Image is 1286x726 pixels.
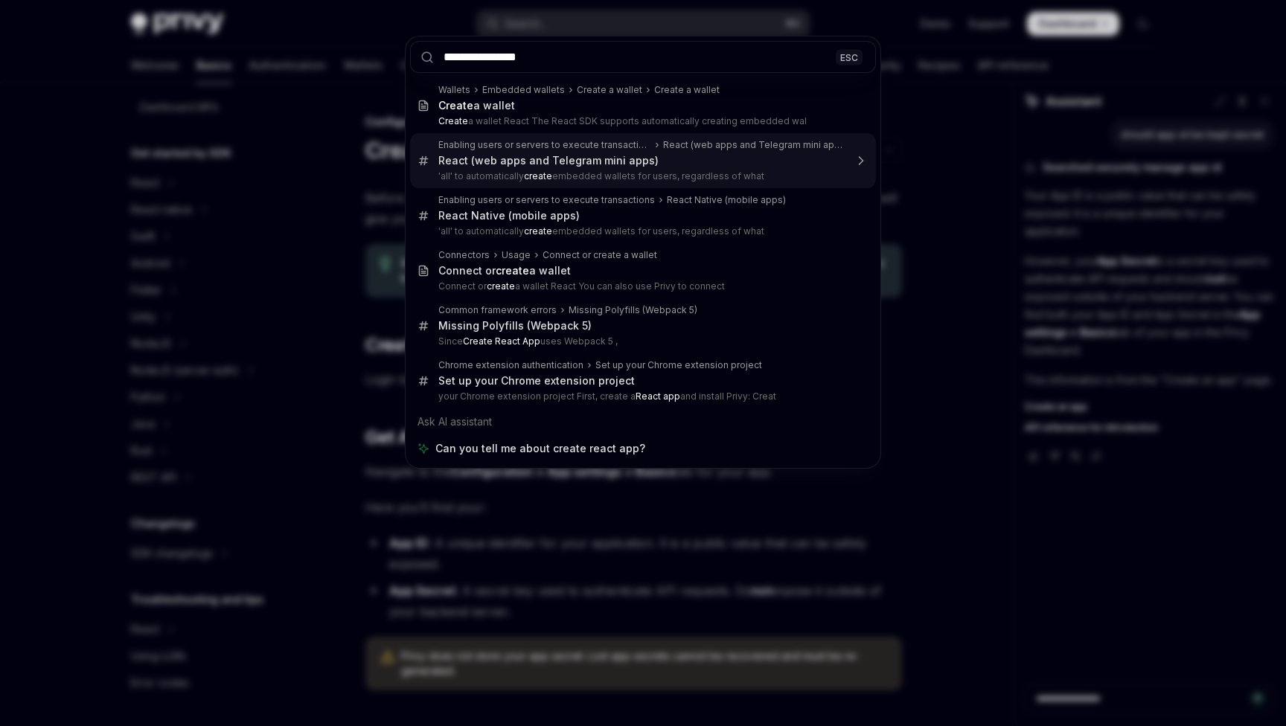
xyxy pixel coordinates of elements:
[438,319,592,333] div: Missing Polyfills (Webpack 5)
[496,264,529,277] b: create
[410,408,876,435] div: Ask AI assistant
[438,194,655,206] div: Enabling users or servers to execute transactions
[836,49,863,65] div: ESC
[438,170,845,182] p: 'all' to automatically embedded wallets for users, regardless of what
[667,194,786,206] div: React Native (mobile apps)
[463,335,540,347] b: Create React App
[524,170,552,181] b: create
[438,115,468,126] b: Create
[482,84,565,96] div: Embedded wallets
[636,391,680,402] b: React app
[435,441,645,456] span: Can you tell me about create react app?
[438,264,571,277] div: Connect or a wallet
[438,359,583,371] div: Chrome extension authentication
[438,225,845,237] p: 'all' to automatically embedded wallets for users, regardless of what
[438,99,473,112] b: Create
[438,139,651,151] div: Enabling users or servers to execute transactions
[438,304,557,316] div: Common framework errors
[438,84,470,96] div: Wallets
[595,359,762,371] div: Set up your Chrome extension project
[438,115,845,127] p: a wallet React The React SDK supports automatically creating embedded wal
[569,304,697,316] div: Missing Polyfills (Webpack 5)
[543,249,657,261] div: Connect or create a wallet
[438,99,515,112] div: a wallet
[524,225,552,237] b: create
[438,335,845,347] p: Since uses Webpack 5 ,
[487,280,515,292] b: create
[438,154,659,167] div: React (web apps and Telegram mini apps)
[438,209,580,222] div: React Native (mobile apps)
[502,249,531,261] div: Usage
[663,139,845,151] div: React (web apps and Telegram mini apps)
[654,84,720,96] div: Create a wallet
[438,249,490,261] div: Connectors
[438,374,635,388] div: Set up your Chrome extension project
[438,391,845,402] p: your Chrome extension project First, create a and install Privy: Creat
[577,84,642,96] div: Create a wallet
[438,280,845,292] p: Connect or a wallet React You can also use Privy to connect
